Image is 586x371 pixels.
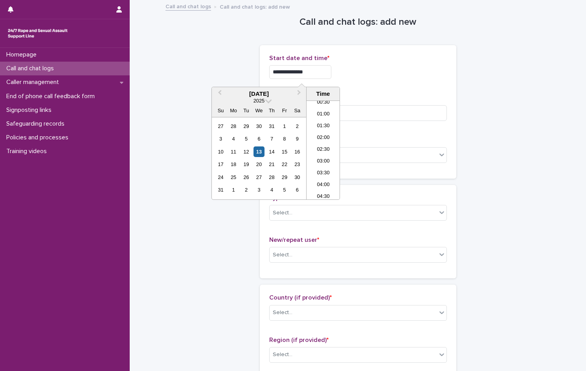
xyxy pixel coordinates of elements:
[215,146,226,157] div: Choose Sunday, August 10th, 2025
[3,120,71,128] p: Safeguarding records
[307,109,340,121] li: 01:00
[6,26,69,41] img: rhQMoQhaT3yELyF149Cw
[292,159,303,170] div: Choose Saturday, August 23rd, 2025
[241,133,252,144] div: Choose Tuesday, August 5th, 2025
[214,120,303,196] div: month 2025-08
[279,159,290,170] div: Choose Friday, August 22nd, 2025
[273,209,292,217] div: Select...
[269,294,332,301] span: Country (if provided)
[3,148,53,155] p: Training videos
[307,168,340,179] li: 03:30
[307,179,340,191] li: 04:00
[292,172,303,183] div: Choose Saturday, August 30th, 2025
[266,146,277,157] div: Choose Thursday, August 14th, 2025
[292,121,303,132] div: Choose Saturday, August 2nd, 2025
[307,132,340,144] li: 02:00
[269,337,329,343] span: Region (if provided)
[3,79,65,86] p: Caller management
[273,309,292,317] div: Select...
[254,172,264,183] div: Choose Wednesday, August 27th, 2025
[254,146,264,157] div: Choose Wednesday, August 13th, 2025
[3,93,101,100] p: End of phone call feedback form
[279,172,290,183] div: Choose Friday, August 29th, 2025
[215,133,226,144] div: Choose Sunday, August 3rd, 2025
[307,144,340,156] li: 02:30
[241,105,252,116] div: Tu
[215,185,226,195] div: Choose Sunday, August 31st, 2025
[260,16,456,28] h1: Call and chat logs: add new
[228,133,239,144] div: Choose Monday, August 4th, 2025
[307,156,340,168] li: 03:00
[165,2,211,11] a: Call and chat logs
[241,121,252,132] div: Choose Tuesday, July 29th, 2025
[307,121,340,132] li: 01:30
[273,251,292,259] div: Select...
[307,97,340,109] li: 00:30
[212,90,306,97] div: [DATE]
[269,237,319,243] span: New/repeat user
[241,159,252,170] div: Choose Tuesday, August 19th, 2025
[294,88,306,101] button: Next Month
[213,88,225,101] button: Previous Month
[269,55,329,61] span: Start date and time
[279,133,290,144] div: Choose Friday, August 8th, 2025
[241,185,252,195] div: Choose Tuesday, September 2nd, 2025
[228,105,239,116] div: Mo
[266,159,277,170] div: Choose Thursday, August 21st, 2025
[241,172,252,183] div: Choose Tuesday, August 26th, 2025
[254,185,264,195] div: Choose Wednesday, September 3rd, 2025
[254,159,264,170] div: Choose Wednesday, August 20th, 2025
[228,159,239,170] div: Choose Monday, August 18th, 2025
[228,172,239,183] div: Choose Monday, August 25th, 2025
[279,121,290,132] div: Choose Friday, August 1st, 2025
[279,105,290,116] div: Fr
[292,146,303,157] div: Choose Saturday, August 16th, 2025
[266,105,277,116] div: Th
[3,51,43,58] p: Homepage
[307,191,340,203] li: 04:30
[254,98,265,104] span: 2025
[292,185,303,195] div: Choose Saturday, September 6th, 2025
[266,185,277,195] div: Choose Thursday, September 4th, 2025
[215,105,226,116] div: Su
[215,121,226,132] div: Choose Sunday, July 27th, 2025
[266,172,277,183] div: Choose Thursday, August 28th, 2025
[215,159,226,170] div: Choose Sunday, August 17th, 2025
[254,105,264,116] div: We
[228,146,239,157] div: Choose Monday, August 11th, 2025
[228,185,239,195] div: Choose Monday, September 1st, 2025
[292,133,303,144] div: Choose Saturday, August 9th, 2025
[254,121,264,132] div: Choose Wednesday, July 30th, 2025
[309,90,338,97] div: Time
[254,133,264,144] div: Choose Wednesday, August 6th, 2025
[292,105,303,116] div: Sa
[3,65,60,72] p: Call and chat logs
[266,121,277,132] div: Choose Thursday, July 31st, 2025
[3,106,58,114] p: Signposting links
[220,2,290,11] p: Call and chat logs: add new
[266,133,277,144] div: Choose Thursday, August 7th, 2025
[241,146,252,157] div: Choose Tuesday, August 12th, 2025
[279,185,290,195] div: Choose Friday, September 5th, 2025
[279,146,290,157] div: Choose Friday, August 15th, 2025
[215,172,226,183] div: Choose Sunday, August 24th, 2025
[3,134,75,141] p: Policies and processes
[273,351,292,359] div: Select...
[228,121,239,132] div: Choose Monday, July 28th, 2025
